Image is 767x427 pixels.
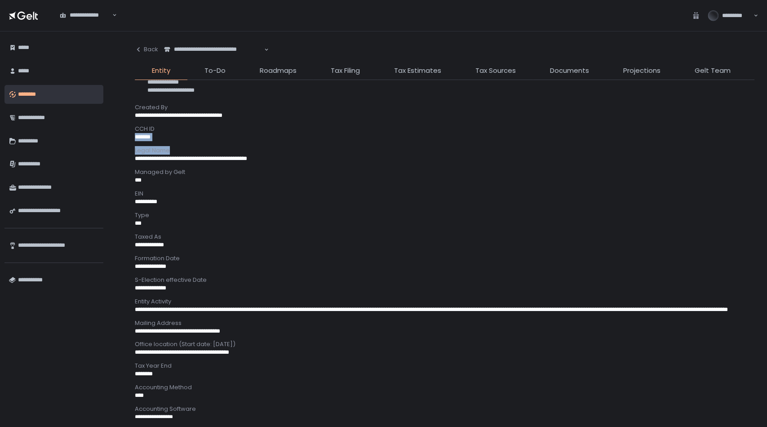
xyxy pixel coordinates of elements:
div: S-Election effective Date [135,276,754,284]
div: Search for option [54,6,117,25]
span: Roadmaps [260,66,297,76]
div: Created By [135,103,754,111]
button: Back [135,40,158,58]
div: Search for option [158,40,269,59]
div: Accounting Software [135,405,754,413]
div: Mailing Address [135,319,754,327]
span: Gelt Team [695,66,731,76]
div: Legal Name [135,147,754,155]
div: Back [135,45,158,53]
span: To-Do [204,66,226,76]
input: Search for option [60,19,111,28]
div: EIN [135,190,754,198]
span: Tax Sources [475,66,516,76]
div: Tax Year End [135,362,754,370]
div: CCH ID [135,125,754,133]
div: Accounting Method [135,383,754,391]
span: Tax Filing [331,66,360,76]
div: Managed by Gelt [135,168,754,176]
div: Entity Activity [135,298,754,306]
span: Documents [550,66,589,76]
div: Formation Date [135,254,754,262]
span: Tax Estimates [394,66,441,76]
span: Entity [152,66,170,76]
div: Office location (Start date: [DATE]) [135,340,754,348]
span: Projections [623,66,661,76]
div: Taxed As [135,233,754,241]
input: Search for option [164,53,263,62]
div: Type [135,211,754,219]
